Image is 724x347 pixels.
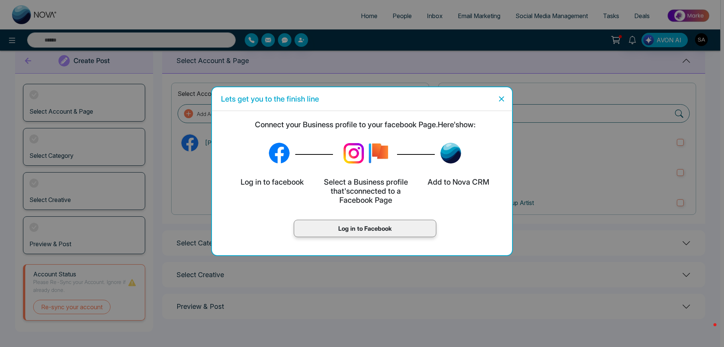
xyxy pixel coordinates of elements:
img: Lead Flow [365,140,391,167]
img: Lead Flow [339,138,369,168]
img: Lead Flow [440,143,461,163]
p: Log in to Facebook [302,224,428,233]
iframe: Intercom live chat [698,321,716,339]
img: Lead Flow [269,143,290,163]
h5: Select a Business profile that's connected to a Facebook Page [322,177,410,205]
h5: Lets get you to the finish line [221,93,319,105]
button: Close [494,93,506,105]
h5: Connect your Business profile to your facebook Page. Here's how: [218,120,512,129]
h5: Log in to facebook [239,177,305,187]
h5: Add to Nova CRM [426,177,491,187]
